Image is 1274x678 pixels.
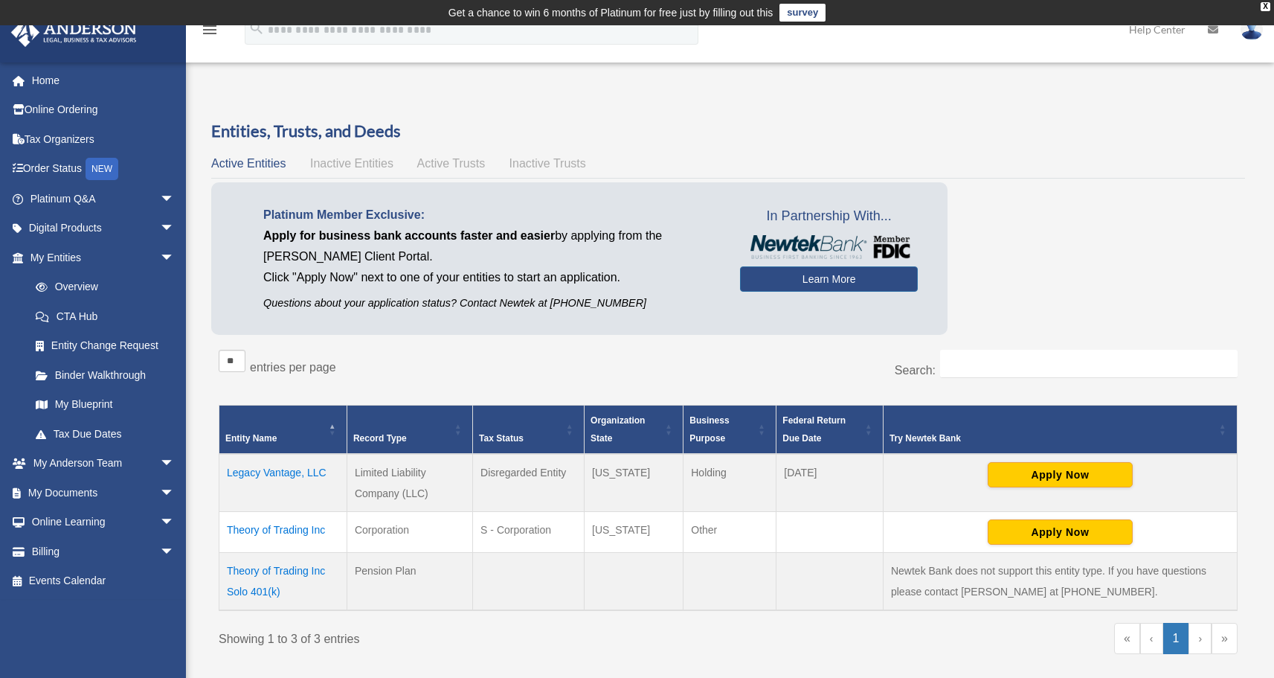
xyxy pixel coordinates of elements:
span: arrow_drop_down [160,184,190,214]
a: CTA Hub [21,301,190,331]
span: Entity Name [225,433,277,444]
span: arrow_drop_down [160,449,190,479]
div: NEW [86,158,118,180]
a: Entity Change Request [21,331,190,361]
p: Click "Apply Now" next to one of your entities to start an application. [263,267,718,288]
a: Digital Productsarrow_drop_down [10,214,197,243]
td: Theory of Trading Inc [219,511,347,552]
span: arrow_drop_down [160,478,190,508]
div: Get a chance to win 6 months of Platinum for free just by filling out this [448,4,773,22]
span: arrow_drop_down [160,537,190,567]
h3: Entities, Trusts, and Deeds [211,120,1245,143]
td: [US_STATE] [585,511,683,552]
span: Inactive Entities [310,157,393,170]
a: Order StatusNEW [10,154,197,185]
i: menu [201,21,219,39]
a: Binder Walkthrough [21,360,190,390]
span: Active Trusts [417,157,486,170]
span: In Partnership With... [740,205,918,228]
td: Corporation [347,511,472,552]
p: Questions about your application status? Contact Newtek at [PHONE_NUMBER] [263,294,718,313]
a: menu [201,26,219,39]
th: Federal Return Due Date: Activate to sort [776,405,884,454]
th: Try Newtek Bank : Activate to sort [883,405,1237,454]
p: by applying from the [PERSON_NAME] Client Portal. [263,226,718,267]
a: Platinum Q&Aarrow_drop_down [10,184,197,214]
td: Pension Plan [347,552,472,610]
a: Learn More [740,266,918,292]
span: Active Entities [211,157,286,170]
div: close [1261,2,1270,11]
button: Apply Now [988,462,1133,487]
span: Tax Status [479,433,524,444]
td: Legacy Vantage, LLC [219,454,347,512]
p: Platinum Member Exclusive: [263,205,718,226]
img: User Pic [1241,19,1263,40]
a: Online Learningarrow_drop_down [10,508,197,537]
td: Holding [683,454,776,512]
div: Showing 1 to 3 of 3 entries [219,623,717,650]
td: Disregarded Entity [473,454,585,512]
span: arrow_drop_down [160,508,190,538]
span: Business Purpose [689,415,729,444]
a: Online Ordering [10,95,197,125]
td: [DATE] [776,454,884,512]
button: Apply Now [988,519,1133,545]
label: entries per page [250,361,336,374]
a: My Blueprint [21,390,190,420]
td: Theory of Trading Inc Solo 401(k) [219,552,347,610]
th: Organization State: Activate to sort [585,405,683,454]
td: S - Corporation [473,511,585,552]
div: Try Newtek Bank [889,429,1215,447]
td: Newtek Bank does not support this entity type. If you have questions please contact [PERSON_NAME]... [883,552,1237,610]
span: Apply for business bank accounts faster and easier [263,229,555,242]
span: Record Type [353,433,407,444]
th: Record Type: Activate to sort [347,405,472,454]
a: Billingarrow_drop_down [10,537,197,566]
span: Inactive Trusts [509,157,586,170]
span: Federal Return Due Date [782,415,846,444]
th: Entity Name: Activate to invert sorting [219,405,347,454]
i: search [248,20,265,36]
a: survey [779,4,826,22]
th: Business Purpose: Activate to sort [683,405,776,454]
a: Tax Organizers [10,124,197,154]
a: Tax Due Dates [21,419,190,449]
a: My Documentsarrow_drop_down [10,478,197,508]
td: Other [683,511,776,552]
a: Events Calendar [10,566,197,596]
a: Overview [21,272,182,302]
label: Search: [895,364,936,377]
th: Tax Status: Activate to sort [473,405,585,454]
span: arrow_drop_down [160,214,190,244]
span: Organization State [591,415,645,444]
td: [US_STATE] [585,454,683,512]
a: Home [10,65,197,95]
img: Anderson Advisors Platinum Portal [7,18,141,47]
a: My Anderson Teamarrow_drop_down [10,449,197,479]
a: My Entitiesarrow_drop_down [10,243,190,272]
a: First [1114,623,1140,654]
img: NewtekBankLogoSM.png [747,235,910,259]
span: arrow_drop_down [160,243,190,273]
td: Limited Liability Company (LLC) [347,454,472,512]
